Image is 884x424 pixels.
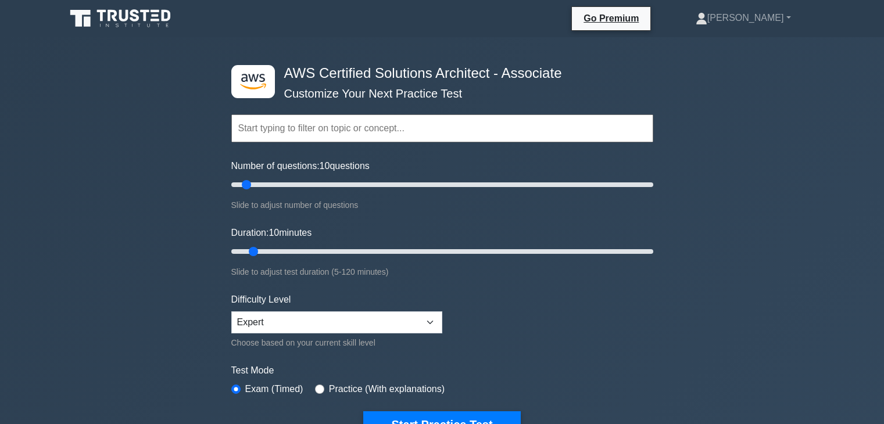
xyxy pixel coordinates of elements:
[231,159,370,173] label: Number of questions: questions
[231,293,291,307] label: Difficulty Level
[577,11,646,26] a: Go Premium
[329,382,445,396] label: Practice (With explanations)
[231,364,653,378] label: Test Mode
[269,228,279,238] span: 10
[231,336,442,350] div: Choose based on your current skill level
[245,382,303,396] label: Exam (Timed)
[231,226,312,240] label: Duration: minutes
[320,161,330,171] span: 10
[668,6,819,30] a: [PERSON_NAME]
[231,198,653,212] div: Slide to adjust number of questions
[231,265,653,279] div: Slide to adjust test duration (5-120 minutes)
[280,65,596,82] h4: AWS Certified Solutions Architect - Associate
[231,114,653,142] input: Start typing to filter on topic or concept...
